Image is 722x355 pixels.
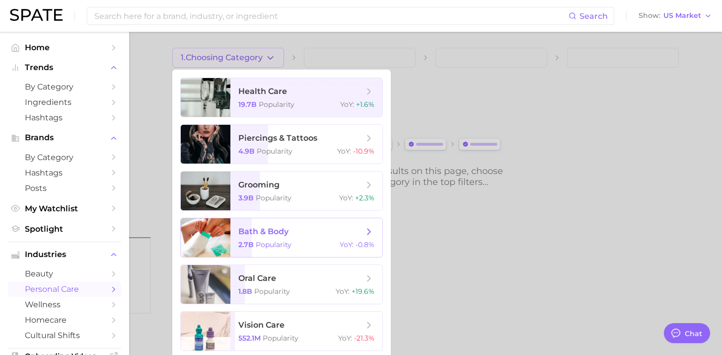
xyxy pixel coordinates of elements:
[25,250,104,259] span: Industries
[352,287,374,296] span: +19.6%
[636,9,715,22] button: ShowUS Market
[238,100,257,109] span: 19.7b
[238,240,254,249] span: 2.7b
[355,193,374,202] span: +2.3%
[8,266,121,281] a: beauty
[25,331,104,340] span: cultural shifts
[25,204,104,213] span: My Watchlist
[8,150,121,165] a: by Category
[259,100,294,109] span: Popularity
[25,82,104,91] span: by Category
[238,133,317,143] span: piercings & tattoos
[254,287,290,296] span: Popularity
[8,281,121,297] a: personal care
[663,13,701,18] span: US Market
[25,153,104,162] span: by Category
[356,240,374,249] span: -0.8%
[238,147,255,156] span: 4.9b
[25,63,104,72] span: Trends
[356,100,374,109] span: +1.6%
[8,60,121,75] button: Trends
[238,273,276,283] span: oral care
[337,147,351,156] span: YoY :
[8,328,121,343] a: cultural shifts
[25,168,104,177] span: Hashtags
[25,113,104,122] span: Hashtags
[8,130,121,145] button: Brands
[8,94,121,110] a: Ingredients
[257,147,292,156] span: Popularity
[25,300,104,309] span: wellness
[354,334,374,343] span: -21.3%
[336,287,350,296] span: YoY :
[93,7,569,24] input: Search here for a brand, industry, or ingredient
[263,334,298,343] span: Popularity
[25,224,104,234] span: Spotlight
[8,79,121,94] a: by Category
[25,183,104,193] span: Posts
[8,247,121,262] button: Industries
[8,297,121,312] a: wellness
[8,201,121,216] a: My Watchlist
[238,287,252,296] span: 1.8b
[238,334,261,343] span: 552.1m
[10,9,63,21] img: SPATE
[353,147,374,156] span: -10.9%
[8,40,121,55] a: Home
[8,221,121,237] a: Spotlight
[238,87,287,96] span: health care
[579,11,608,21] span: Search
[340,100,354,109] span: YoY :
[25,43,104,52] span: Home
[25,284,104,294] span: personal care
[8,165,121,180] a: Hashtags
[25,97,104,107] span: Ingredients
[25,315,104,325] span: homecare
[256,193,291,202] span: Popularity
[639,13,660,18] span: Show
[8,110,121,125] a: Hashtags
[339,193,353,202] span: YoY :
[238,320,285,330] span: vision care
[8,180,121,196] a: Posts
[256,240,291,249] span: Popularity
[25,269,104,278] span: beauty
[340,240,354,249] span: YoY :
[238,227,289,236] span: bath & body
[8,312,121,328] a: homecare
[338,334,352,343] span: YoY :
[25,133,104,142] span: Brands
[238,193,254,202] span: 3.9b
[238,180,280,189] span: grooming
